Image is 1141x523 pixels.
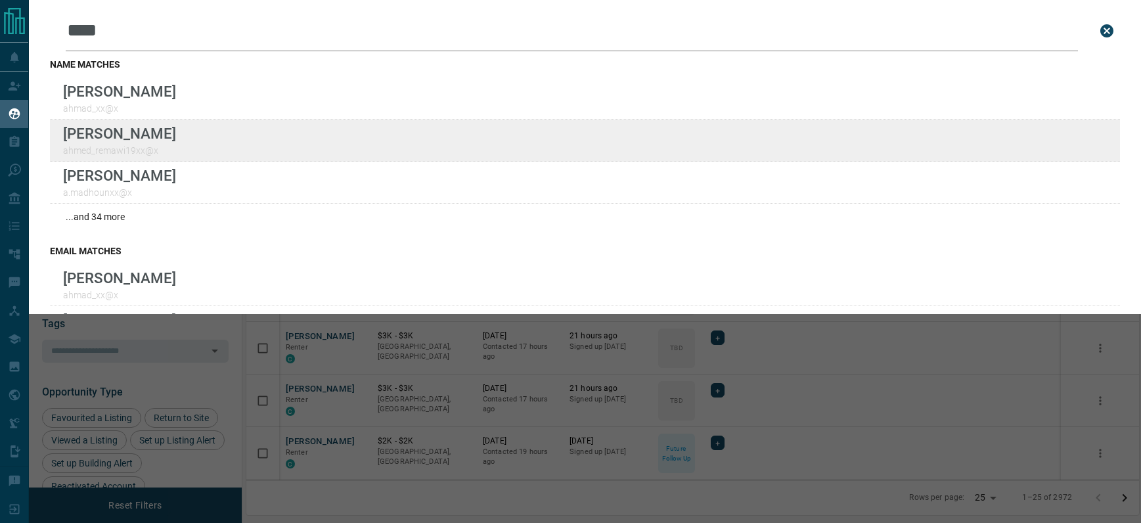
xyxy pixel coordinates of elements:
h3: name matches [50,59,1120,70]
p: [PERSON_NAME] [63,311,176,329]
p: [PERSON_NAME] [63,83,176,100]
p: [PERSON_NAME] [63,269,176,286]
p: a.madhounxx@x [63,187,176,198]
p: ahmad_xx@x [63,290,176,300]
p: ahmad_xx@x [63,103,176,114]
p: [PERSON_NAME] [63,167,176,184]
div: ...and 34 more [50,204,1120,230]
p: ahmed_remawi19xx@x [63,145,176,156]
button: close search bar [1094,18,1120,44]
p: [PERSON_NAME] [63,125,176,142]
h3: email matches [50,246,1120,256]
